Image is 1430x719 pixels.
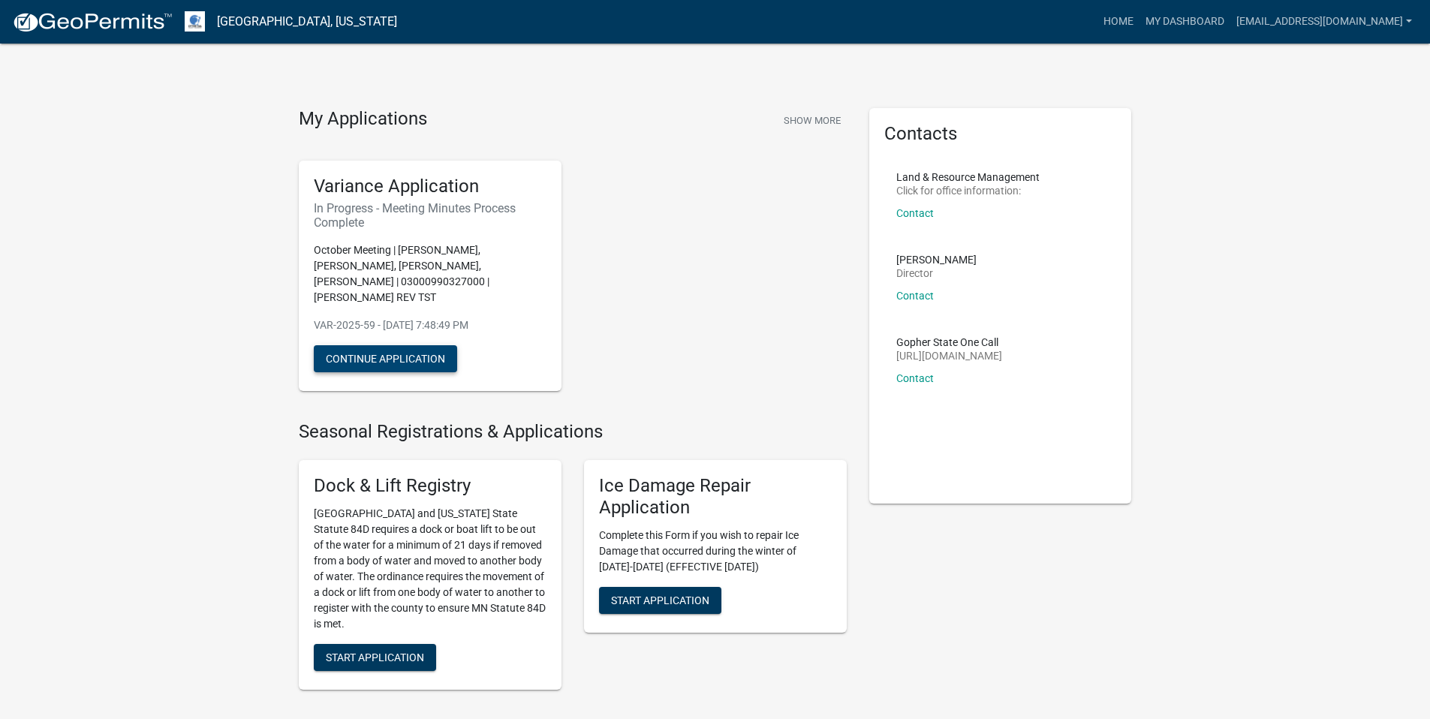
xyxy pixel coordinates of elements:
p: Gopher State One Call [896,337,1002,347]
a: Contact [896,372,934,384]
h5: Dock & Lift Registry [314,475,546,497]
p: Complete this Form if you wish to repair Ice Damage that occurred during the winter of [DATE]-[DA... [599,528,832,575]
h5: Variance Application [314,176,546,197]
img: Otter Tail County, Minnesota [185,11,205,32]
a: My Dashboard [1139,8,1230,36]
p: October Meeting | [PERSON_NAME], [PERSON_NAME], [PERSON_NAME], [PERSON_NAME] | 03000990327000 | [... [314,242,546,305]
button: Show More [778,108,847,133]
span: Start Application [611,594,709,606]
span: Start Application [326,651,424,663]
h6: In Progress - Meeting Minutes Process Complete [314,201,546,230]
h5: Ice Damage Repair Application [599,475,832,519]
p: Land & Resource Management [896,172,1040,182]
button: Start Application [314,644,436,671]
button: Start Application [599,587,721,614]
a: [EMAIL_ADDRESS][DOMAIN_NAME] [1230,8,1418,36]
p: [URL][DOMAIN_NAME] [896,350,1002,361]
a: Home [1097,8,1139,36]
a: Contact [896,290,934,302]
h4: Seasonal Registrations & Applications [299,421,847,443]
p: [PERSON_NAME] [896,254,977,265]
h5: Contacts [884,123,1117,145]
a: Contact [896,207,934,219]
a: [GEOGRAPHIC_DATA], [US_STATE] [217,9,397,35]
button: Continue Application [314,345,457,372]
p: Director [896,268,977,278]
h4: My Applications [299,108,427,131]
p: VAR-2025-59 - [DATE] 7:48:49 PM [314,317,546,333]
p: Click for office information: [896,185,1040,196]
p: [GEOGRAPHIC_DATA] and [US_STATE] State Statute 84D requires a dock or boat lift to be out of the ... [314,506,546,632]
